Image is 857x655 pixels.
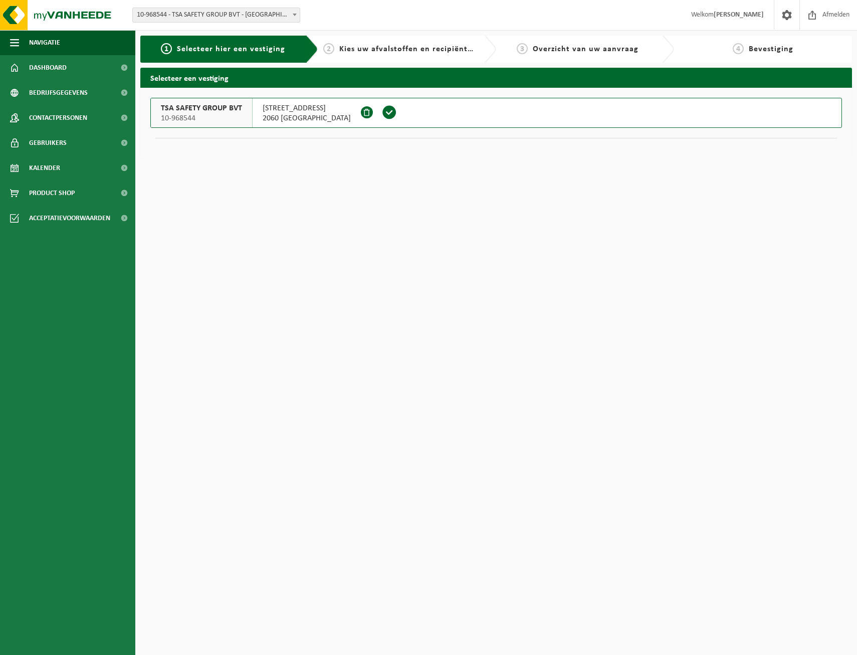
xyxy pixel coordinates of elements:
[150,98,842,128] button: TSA SAFETY GROUP BVT 10-968544 [STREET_ADDRESS]2060 [GEOGRAPHIC_DATA]
[533,45,638,53] span: Overzicht van uw aanvraag
[749,45,793,53] span: Bevestiging
[177,45,285,53] span: Selecteer hier een vestiging
[263,113,351,123] span: 2060 [GEOGRAPHIC_DATA]
[161,103,242,113] span: TSA SAFETY GROUP BVT
[29,30,60,55] span: Navigatie
[339,45,477,53] span: Kies uw afvalstoffen en recipiënten
[29,80,88,105] span: Bedrijfsgegevens
[29,105,87,130] span: Contactpersonen
[29,55,67,80] span: Dashboard
[161,43,172,54] span: 1
[733,43,744,54] span: 4
[132,8,300,23] span: 10-968544 - TSA SAFETY GROUP BVT - ANTWERPEN
[323,43,334,54] span: 2
[140,68,852,87] h2: Selecteer een vestiging
[29,130,67,155] span: Gebruikers
[714,11,764,19] strong: [PERSON_NAME]
[29,155,60,181] span: Kalender
[161,113,242,123] span: 10-968544
[263,103,351,113] span: [STREET_ADDRESS]
[29,206,110,231] span: Acceptatievoorwaarden
[133,8,300,22] span: 10-968544 - TSA SAFETY GROUP BVT - ANTWERPEN
[517,43,528,54] span: 3
[29,181,75,206] span: Product Shop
